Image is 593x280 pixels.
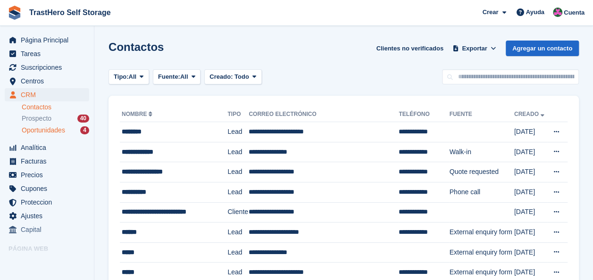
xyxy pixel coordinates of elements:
a: menu [5,33,89,47]
img: stora-icon-8386f47178a22dfd0bd8f6a31ec36ba5ce8667c1dd55bd0f319d3a0aa187defe.svg [8,6,22,20]
td: [DATE] [514,122,547,142]
div: 40 [77,115,89,123]
span: página web [21,256,77,269]
td: Quote requested [450,162,514,182]
a: menu [5,74,89,88]
td: Lead [227,182,249,202]
a: Agregar un contacto [506,41,579,56]
a: Prospecto 40 [22,114,89,124]
button: Exportar [451,41,498,56]
a: menu [5,61,89,74]
a: menu [5,141,89,154]
span: Creado: [209,73,233,80]
a: Vista previa de la tienda [78,257,89,268]
td: [DATE] [514,142,547,162]
a: menu [5,155,89,168]
td: Lead [227,222,249,243]
span: Página Principal [21,33,77,47]
a: menu [5,209,89,222]
th: Correo electrónico [249,107,399,122]
span: Analítica [21,141,77,154]
button: Fuente: All [153,69,200,85]
a: TrastHero Self Storage [25,5,115,20]
div: 4 [80,126,89,134]
td: [DATE] [514,222,547,243]
a: menu [5,47,89,60]
th: Fuente [450,107,514,122]
td: External enquiry form [450,242,514,263]
a: menú [5,256,89,269]
span: Todo [234,73,249,80]
a: Contactos [22,103,89,112]
td: Lead [227,162,249,182]
span: Tareas [21,47,77,60]
h1: Contactos [109,41,164,53]
span: Cuenta [564,8,585,17]
a: menu [5,168,89,181]
span: Cupones [21,182,77,195]
span: Suscripciones [21,61,77,74]
a: Oportunidades 4 [22,125,89,135]
a: Clientes no verificados [373,41,447,56]
span: Tipo: [114,72,129,82]
span: Proteccion [21,196,77,209]
td: Lead [227,122,249,142]
td: Lead [227,242,249,263]
td: Lead [227,142,249,162]
th: Teléfono [399,107,449,122]
a: menu [5,182,89,195]
td: [DATE] [514,182,547,202]
span: Página web [8,244,94,254]
th: Tipo [227,107,249,122]
span: Precios [21,168,77,181]
span: Exportar [462,44,487,53]
td: Cliente [227,202,249,222]
td: [DATE] [514,162,547,182]
img: Marua Grioui [553,8,562,17]
span: Centros [21,74,77,88]
a: Nombre [122,111,154,117]
span: Capital [21,223,77,236]
span: Oportunidades [22,126,65,135]
a: menu [5,223,89,236]
span: Fuente: [158,72,180,82]
span: Crear [482,8,498,17]
a: Creado [514,111,546,117]
span: Ajustes [21,209,77,222]
td: [DATE] [514,242,547,263]
button: Tipo: All [109,69,149,85]
span: Ayuda [526,8,544,17]
span: All [180,72,188,82]
td: [DATE] [514,202,547,222]
td: External enquiry form [450,222,514,243]
a: menu [5,88,89,101]
span: All [129,72,137,82]
a: menu [5,196,89,209]
span: Prospecto [22,114,51,123]
td: Phone call [450,182,514,202]
button: Creado: Todo [204,69,261,85]
td: Walk-in [450,142,514,162]
span: CRM [21,88,77,101]
span: Facturas [21,155,77,168]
